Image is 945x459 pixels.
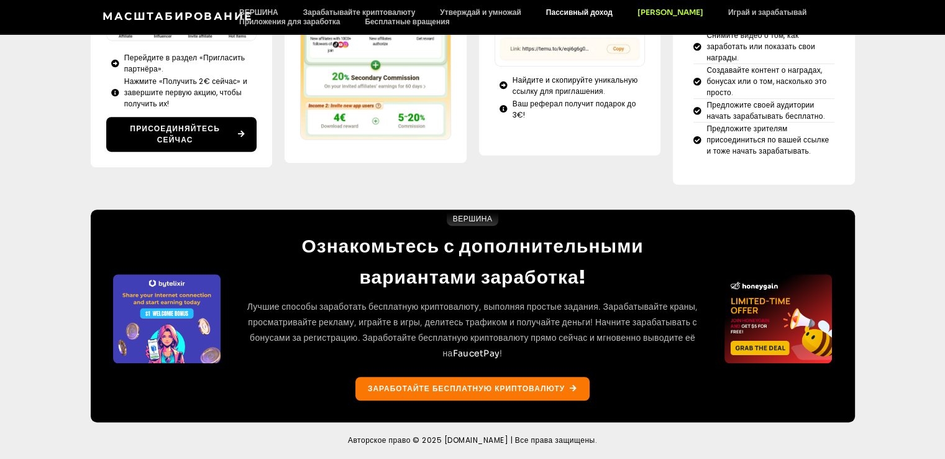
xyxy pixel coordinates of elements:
font: Ознакомьтесь с дополнительными вариантами заработка! [301,234,643,289]
font: [PERSON_NAME] [637,7,703,17]
a: [PERSON_NAME] [625,7,716,17]
a: Масштабирование [103,10,253,22]
font: Приложения для заработка [239,17,340,26]
a: Играй и зарабатывай [716,7,819,17]
a: Зарабатывайте криптовалюту [291,7,428,17]
font: Перейдите в раздел «Пригласить партнёра». [124,52,245,74]
a: ВЕРШИНА [227,7,291,17]
font: Авторское право © 2025 [DOMAIN_NAME] | Все права защищены. [348,435,597,445]
font: ВЕРШИНА [453,214,493,223]
font: ! [500,348,502,359]
a: Приложения для заработка [227,17,352,26]
font: Играй и зарабатывай [728,7,806,17]
font: Зарабатывайте криптовалюту [303,7,416,17]
font: » и завершите первую акцию, чтобы получить их! [124,76,247,109]
nav: Меню [227,7,842,26]
a: FaucetPay [453,348,500,359]
font: Предложите своей аудитории начать зарабатывать бесплатно. [706,100,825,121]
font: Заработайте бесплатную криптовалюту [368,384,565,393]
font: Бесплатные вращения [365,17,449,26]
font: Пассивный доход [546,7,613,17]
font: Создавайте контент о наградах, бонусах или о том, насколько это просто. [706,65,826,98]
font: ВЕРШИНА [239,7,278,17]
a: ВЕРШИНА [447,212,499,226]
font: Найдите и скопируйте уникальную ссылку для приглашения. [513,75,638,96]
a: Бесплатные вращения [352,17,462,26]
a: Утверждай и умножай [427,7,533,17]
font: Лучшие способы заработать бесплатную криптовалюту, выполняя простые задания. Зарабатывайте краны,... [247,301,698,359]
a: Заработайте бесплатную криптовалюту [355,377,590,401]
font: Предложите зрителям присоединиться по вашей ссылке и тоже начать зарабатывать. [706,123,829,156]
a: Присоединяйтесь сейчас [106,117,257,152]
font: Утверждай и умножай [440,7,521,17]
font: Ваш реферал получит подарок до 3€! [513,98,636,120]
font: Нажмите «Получить 2 [124,76,204,86]
a: Пассивный доход [534,7,625,17]
font: Снимите видео о том, как заработать или показать свои награды. [706,30,815,63]
font: € сейчас [204,76,237,86]
font: Присоединяйтесь сейчас [130,123,220,145]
